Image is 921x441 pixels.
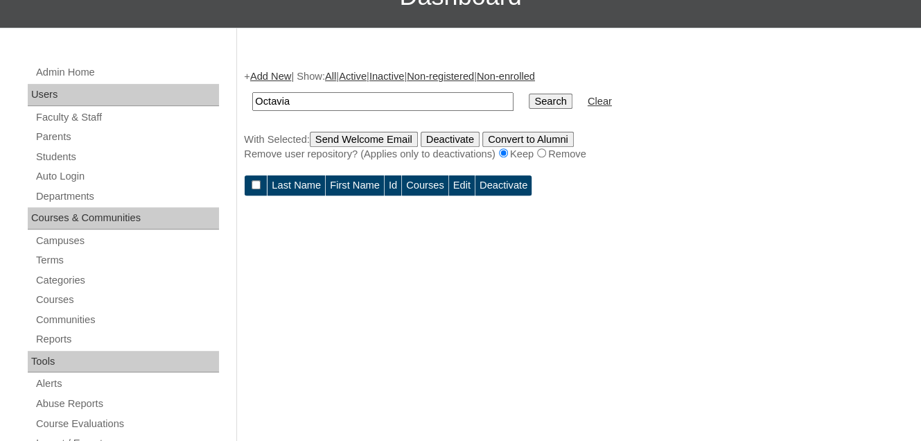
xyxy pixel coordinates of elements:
[35,252,219,269] a: Terms
[35,415,219,433] a: Course Evaluations
[252,92,514,111] input: Search
[28,351,219,373] div: Tools
[35,148,219,166] a: Students
[35,109,219,126] a: Faculty & Staff
[588,96,612,107] a: Clear
[482,132,574,147] input: Convert to Alumni
[402,175,448,196] td: Courses
[35,64,219,81] a: Admin Home
[244,69,907,161] div: + | Show: | | | |
[28,207,219,230] div: Courses & Communities
[449,175,475,196] td: Edit
[35,128,219,146] a: Parents
[35,395,219,413] a: Abuse Reports
[339,71,367,82] a: Active
[407,71,474,82] a: Non-registered
[310,132,418,147] input: Send Welcome Email
[35,232,219,250] a: Campuses
[369,71,405,82] a: Inactive
[326,175,384,196] td: First Name
[325,71,336,82] a: All
[421,132,480,147] input: Deactivate
[244,132,907,162] div: With Selected:
[35,188,219,205] a: Departments
[267,175,325,196] td: Last Name
[35,375,219,392] a: Alerts
[35,311,219,329] a: Communities
[35,168,219,185] a: Auto Login
[35,331,219,348] a: Reports
[475,175,532,196] td: Deactivate
[244,147,907,162] div: Remove user repository? (Applies only to deactivations) Keep Remove
[35,272,219,289] a: Categories
[28,84,219,106] div: Users
[477,71,535,82] a: Non-enrolled
[35,291,219,309] a: Courses
[250,71,291,82] a: Add New
[385,175,401,196] td: Id
[529,94,572,109] input: Search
